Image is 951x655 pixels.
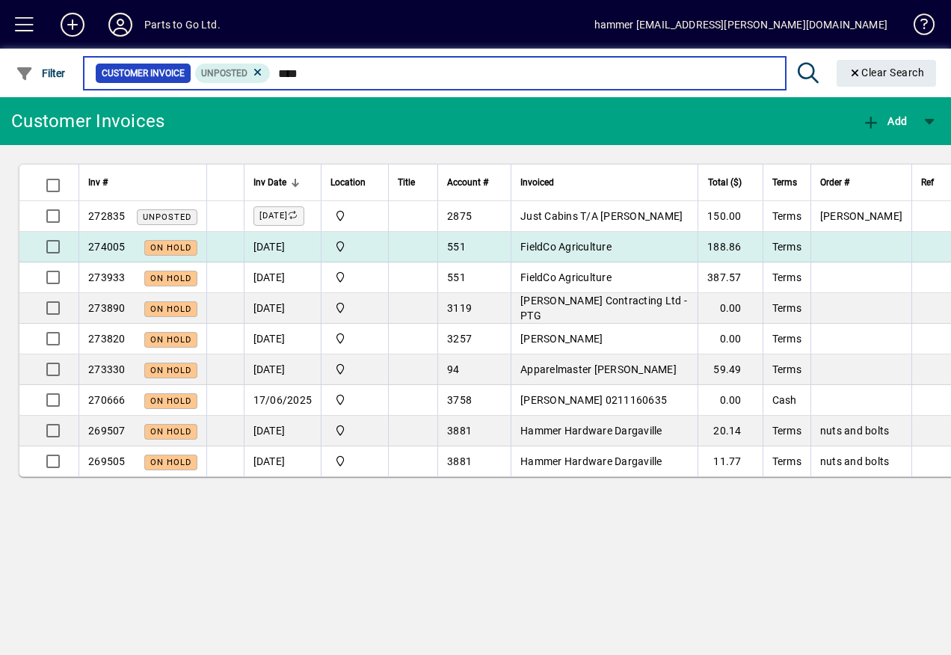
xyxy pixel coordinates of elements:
span: On hold [150,243,191,253]
div: Ref [921,174,947,191]
span: 551 [447,241,466,253]
span: Unposted [143,212,191,222]
span: Just Cabins T/A [PERSON_NAME] [520,210,683,222]
button: Profile [96,11,144,38]
span: Customer Invoice [102,66,185,81]
span: Ref [921,174,934,191]
span: On hold [150,458,191,467]
span: Terms [772,174,797,191]
span: DAE - Bulk Store [330,330,379,347]
td: [DATE] [244,262,321,293]
div: Total ($) [707,174,755,191]
span: Terms [772,333,801,345]
span: 94 [447,363,460,375]
div: Parts to Go Ltd. [144,13,221,37]
span: Title [398,174,415,191]
span: Inv Date [253,174,286,191]
div: hammer [EMAIL_ADDRESS][PERSON_NAME][DOMAIN_NAME] [594,13,887,37]
span: Terms [772,425,801,437]
span: 273330 [88,363,126,375]
span: Terms [772,455,801,467]
td: [DATE] [244,293,321,324]
span: 272835 [88,210,126,222]
span: DAE - Bulk Store [330,269,379,286]
div: Account # [447,174,502,191]
span: Total ($) [708,174,742,191]
span: Inv # [88,174,108,191]
span: 3881 [447,425,472,437]
span: DAE - Bulk Store [330,392,379,408]
div: Invoiced [520,174,689,191]
span: [PERSON_NAME] 0211160635 [520,394,667,406]
div: Title [398,174,428,191]
span: On hold [150,427,191,437]
button: Filter [12,60,70,87]
span: Terms [772,210,801,222]
span: On hold [150,304,191,314]
span: On hold [150,366,191,375]
label: [DATE] [253,206,304,226]
span: DAE - Bulk Store [330,300,379,316]
span: 3758 [447,394,472,406]
span: Add [862,115,907,127]
td: 20.14 [698,416,763,446]
span: On hold [150,274,191,283]
td: 0.00 [698,293,763,324]
span: 3257 [447,333,472,345]
span: [PERSON_NAME] [820,210,902,222]
a: Knowledge Base [902,3,932,52]
span: DAE - Bulk Store [330,453,379,470]
td: [DATE] [244,324,321,354]
span: 273820 [88,333,126,345]
td: 0.00 [698,324,763,354]
span: [PERSON_NAME] Contracting Ltd - PTG [520,295,687,322]
span: FieldCo Agriculture [520,241,612,253]
span: Cash [772,394,797,406]
span: Hammer Hardware Dargaville [520,425,662,437]
span: nuts and bolts [820,455,890,467]
span: Terms [772,241,801,253]
mat-chip: Customer Invoice Status: Unposted [195,64,271,83]
td: [DATE] [244,354,321,385]
span: 551 [447,271,466,283]
span: 2875 [447,210,472,222]
span: nuts and bolts [820,425,890,437]
td: 11.77 [698,446,763,476]
div: Inv # [88,174,197,191]
span: DAE - Bulk Store [330,422,379,439]
td: 387.57 [698,262,763,293]
td: [DATE] [244,446,321,476]
button: Clear [837,60,937,87]
span: [PERSON_NAME] [520,333,603,345]
span: DAE - Bulk Store [330,208,379,224]
span: On hold [150,396,191,406]
span: 273890 [88,302,126,314]
span: 270666 [88,394,126,406]
span: FieldCo Agriculture [520,271,612,283]
span: 3881 [447,455,472,467]
td: [DATE] [244,416,321,446]
td: 59.49 [698,354,763,385]
span: 273933 [88,271,126,283]
button: Add [858,108,911,135]
span: Apparelmaster [PERSON_NAME] [520,363,677,375]
td: [DATE] [244,232,321,262]
td: 150.00 [698,201,763,232]
span: Order # [820,174,849,191]
span: 269507 [88,425,126,437]
div: Order # [820,174,902,191]
span: Unposted [201,68,247,79]
div: Location [330,174,379,191]
span: On hold [150,335,191,345]
span: Terms [772,271,801,283]
span: Terms [772,302,801,314]
span: DAE - Bulk Store [330,361,379,378]
div: Inv Date [253,174,313,191]
span: Clear Search [849,67,925,79]
span: 3119 [447,302,472,314]
span: DAE - Bulk Store [330,239,379,255]
span: Location [330,174,366,191]
span: Account # [447,174,488,191]
span: Invoiced [520,174,554,191]
td: 0.00 [698,385,763,416]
